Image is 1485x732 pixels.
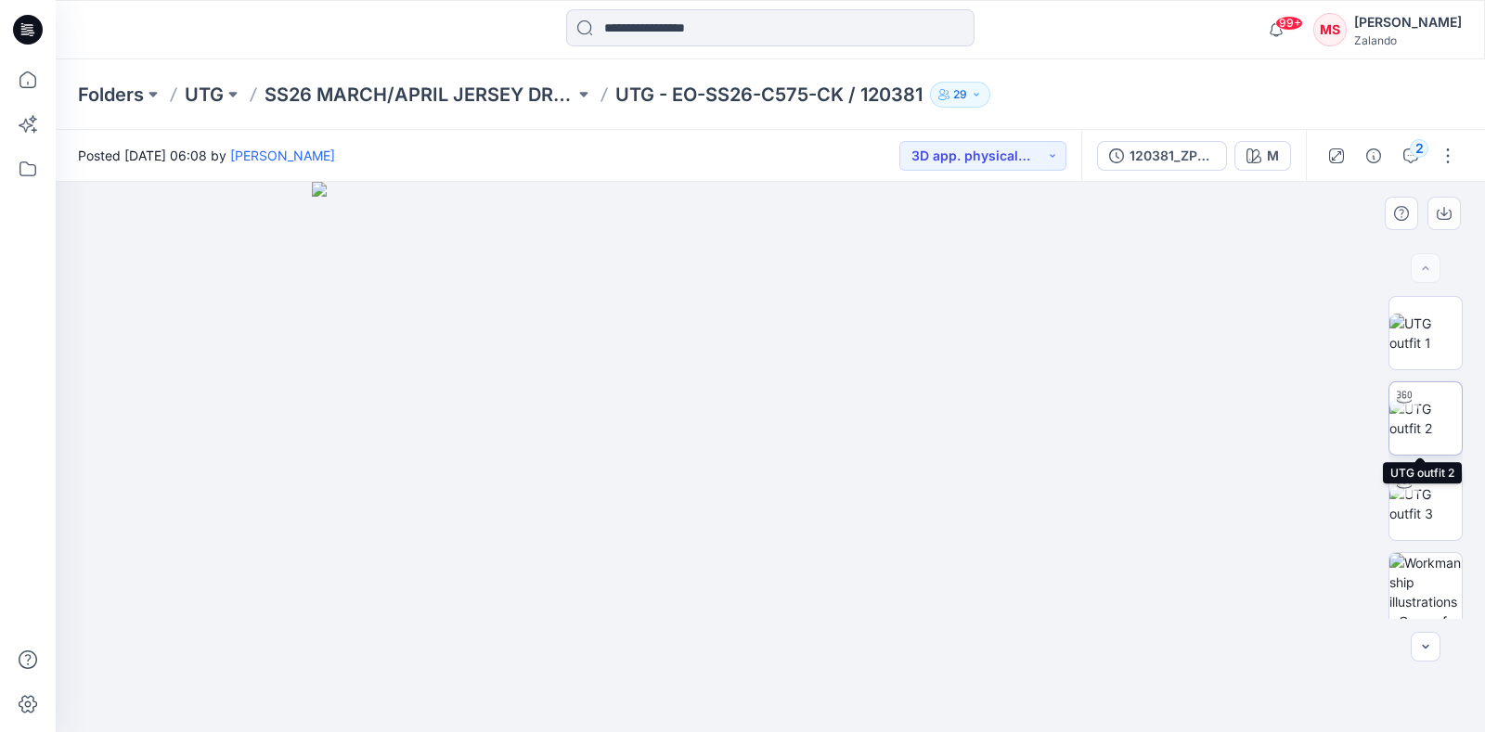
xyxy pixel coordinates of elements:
div: 120381_ZPL_DEV2 KM [1130,146,1215,166]
img: UTG outfit 3 [1389,484,1462,523]
img: eyJhbGciOiJIUzI1NiIsImtpZCI6IjAiLCJzbHQiOiJzZXMiLCJ0eXAiOiJKV1QifQ.eyJkYXRhIjp7InR5cGUiOiJzdG9yYW... [312,182,1230,732]
a: Folders [78,82,144,108]
img: Workmanship illustrations - Copy of x120349 (1) [1389,553,1462,625]
button: Details [1359,141,1388,171]
span: Posted [DATE] 06:08 by [78,146,335,165]
div: [PERSON_NAME] [1354,11,1462,33]
img: UTG outfit 2 [1389,399,1462,438]
button: 2 [1396,141,1426,171]
button: 120381_ZPL_DEV2 KM [1097,141,1227,171]
div: 2 [1410,139,1428,158]
a: SS26 MARCH/APRIL JERSEY DRESSES [265,82,575,108]
button: 29 [930,82,990,108]
span: 99+ [1275,16,1303,31]
div: Zalando [1354,33,1462,47]
p: UTG - EO-SS26-C575-CK / 120381 [615,82,923,108]
p: 29 [953,84,967,105]
a: [PERSON_NAME] [230,148,335,163]
div: M [1267,146,1279,166]
div: MS [1313,13,1347,46]
a: UTG [185,82,224,108]
img: UTG outfit 1 [1389,314,1462,353]
button: M [1234,141,1291,171]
